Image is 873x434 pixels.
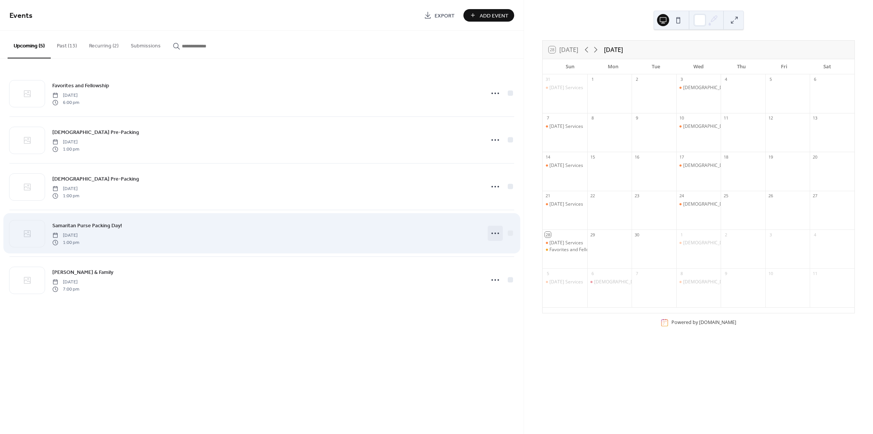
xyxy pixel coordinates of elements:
[590,154,595,160] div: 15
[52,82,109,90] span: Favorites and Fellowship
[634,232,640,237] div: 30
[480,12,508,20] span: Add Event
[543,201,587,208] div: Sunday Services
[768,232,773,237] div: 3
[723,77,729,82] div: 4
[545,154,551,160] div: 14
[634,154,640,160] div: 16
[812,77,818,82] div: 6
[545,193,551,199] div: 21
[52,99,79,106] span: 6:00 pm
[52,186,79,192] span: [DATE]
[549,85,583,91] div: [DATE] Services
[676,85,721,91] div: Bible Study
[83,31,125,58] button: Recurring (2)
[683,123,746,130] div: [DEMOGRAPHIC_DATA] Study
[679,77,684,82] div: 3
[52,279,79,286] span: [DATE]
[545,115,551,121] div: 7
[52,175,139,183] span: [DEMOGRAPHIC_DATA] Pre-Packing
[52,221,122,230] a: Samaritan Purse Packing Day!
[634,59,677,74] div: Tue
[52,92,79,99] span: [DATE]
[549,162,583,169] div: [DATE] Services
[671,319,736,326] div: Powered by
[52,81,109,90] a: Favorites and Fellowship
[52,175,139,183] a: [DEMOGRAPHIC_DATA] Pre-Packing
[768,115,773,121] div: 12
[763,59,806,74] div: Fri
[549,247,601,253] div: Favorites and Fellowship
[545,232,551,237] div: 28
[604,45,623,54] div: [DATE]
[52,222,122,230] span: Samaritan Purse Packing Day!
[676,240,721,246] div: Bible Study
[679,115,684,121] div: 10
[52,268,113,277] a: [PERSON_NAME] & Family
[683,279,746,285] div: [DEMOGRAPHIC_DATA] Study
[812,270,818,276] div: 11
[543,240,587,246] div: Sunday Services
[418,9,460,22] a: Export
[594,279,670,285] div: [DEMOGRAPHIC_DATA] Pre-Packing
[699,319,736,326] a: [DOMAIN_NAME]
[549,123,583,130] div: [DATE] Services
[8,31,51,58] button: Upcoming (5)
[52,146,79,153] span: 1:00 pm
[590,270,595,276] div: 6
[435,12,455,20] span: Export
[676,162,721,169] div: Bible Study
[768,193,773,199] div: 26
[549,201,583,208] div: [DATE] Services
[549,279,583,285] div: [DATE] Services
[463,9,514,22] button: Add Event
[720,59,763,74] div: Thu
[52,286,79,292] span: 7:00 pm
[587,279,632,285] div: Ladies Pre-Packing
[768,270,773,276] div: 10
[723,270,729,276] div: 9
[723,115,729,121] div: 11
[545,270,551,276] div: 5
[677,59,720,74] div: Wed
[812,193,818,199] div: 27
[812,232,818,237] div: 4
[679,270,684,276] div: 8
[683,240,746,246] div: [DEMOGRAPHIC_DATA] Study
[52,128,139,137] a: [DEMOGRAPHIC_DATA] Pre-Packing
[723,232,729,237] div: 2
[812,154,818,160] div: 20
[590,77,595,82] div: 1
[590,193,595,199] div: 22
[683,201,746,208] div: [DEMOGRAPHIC_DATA] Study
[543,247,587,253] div: Favorites and Fellowship
[806,59,848,74] div: Sat
[543,162,587,169] div: Sunday Services
[676,123,721,130] div: Bible Study
[634,115,640,121] div: 9
[52,232,79,239] span: [DATE]
[52,139,79,146] span: [DATE]
[812,115,818,121] div: 13
[634,77,640,82] div: 2
[679,154,684,160] div: 17
[543,123,587,130] div: Sunday Services
[545,77,551,82] div: 31
[543,279,587,285] div: Sunday Services
[679,193,684,199] div: 24
[723,193,729,199] div: 25
[51,31,83,58] button: Past (13)
[543,85,587,91] div: Sunday Services
[683,162,746,169] div: [DEMOGRAPHIC_DATA] Study
[591,59,634,74] div: Mon
[676,201,721,208] div: Bible Study
[723,154,729,160] div: 18
[683,85,746,91] div: [DEMOGRAPHIC_DATA] Study
[52,129,139,137] span: [DEMOGRAPHIC_DATA] Pre-Packing
[634,270,640,276] div: 7
[52,192,79,199] span: 1:00 pm
[676,279,721,285] div: Bible Study
[52,239,79,246] span: 1:00 pm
